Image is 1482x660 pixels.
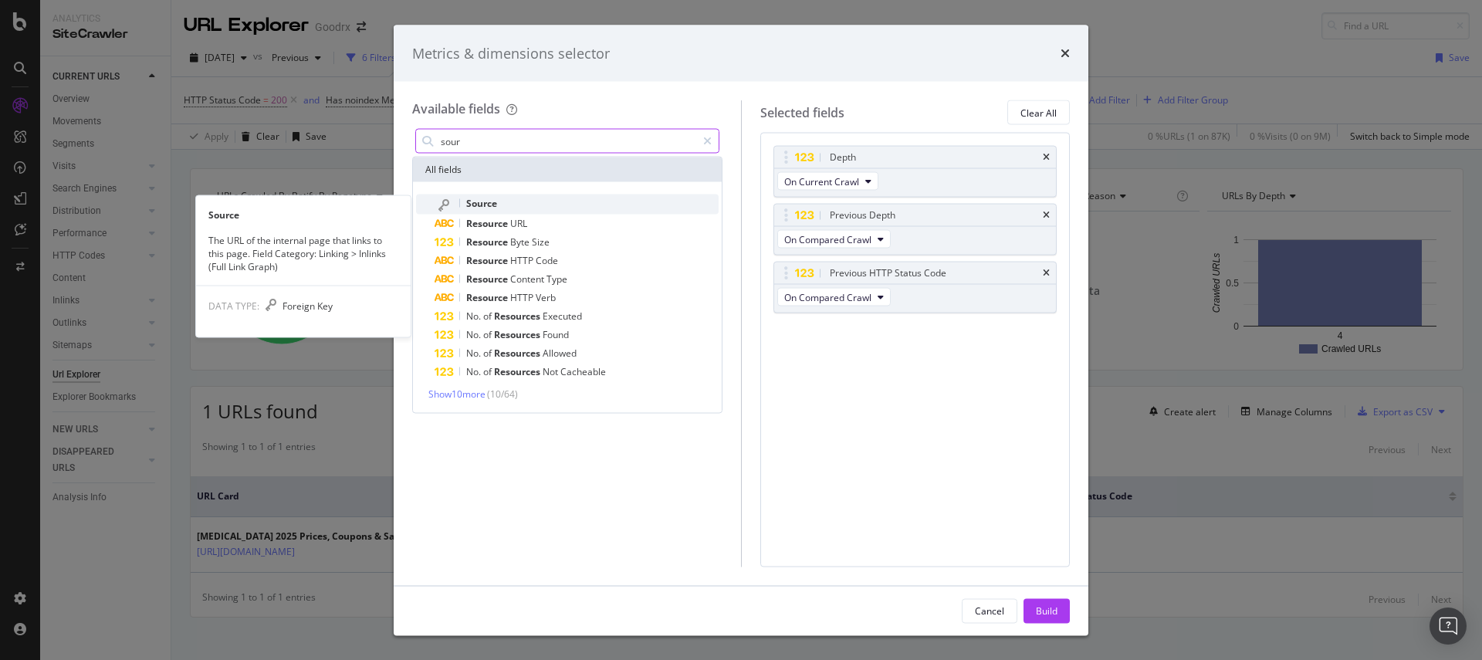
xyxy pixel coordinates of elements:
[483,328,494,341] span: of
[483,365,494,378] span: of
[466,291,510,304] span: Resource
[487,388,518,401] span: ( 10 / 64 )
[773,262,1057,313] div: Previous HTTP Status CodetimesOn Compared Crawl
[510,235,532,249] span: Byte
[510,254,536,267] span: HTTP
[784,232,871,245] span: On Compared Crawl
[412,43,610,63] div: Metrics & dimensions selector
[494,310,543,323] span: Resources
[830,208,895,223] div: Previous Depth
[777,288,891,306] button: On Compared Crawl
[466,235,510,249] span: Resource
[483,347,494,360] span: of
[466,197,497,210] span: Source
[466,347,483,360] span: No.
[196,208,411,221] div: Source
[773,204,1057,256] div: Previous DepthtimesOn Compared Crawl
[466,310,483,323] span: No.
[1043,269,1050,278] div: times
[510,217,527,230] span: URL
[1020,106,1057,119] div: Clear All
[1043,153,1050,162] div: times
[536,254,558,267] span: Code
[773,146,1057,198] div: DepthtimesOn Current Crawl
[439,130,696,153] input: Search by field name
[543,347,577,360] span: Allowed
[483,310,494,323] span: of
[784,174,859,188] span: On Current Crawl
[412,100,500,117] div: Available fields
[394,25,1088,635] div: modal
[466,217,510,230] span: Resource
[466,365,483,378] span: No.
[543,365,560,378] span: Not
[784,290,871,303] span: On Compared Crawl
[510,291,536,304] span: HTTP
[1430,608,1467,645] div: Open Intercom Messenger
[560,365,606,378] span: Cacheable
[536,291,556,304] span: Verb
[413,157,722,182] div: All fields
[777,230,891,249] button: On Compared Crawl
[466,272,510,286] span: Resource
[962,598,1017,623] button: Cancel
[1007,100,1070,125] button: Clear All
[1061,43,1070,63] div: times
[546,272,567,286] span: Type
[466,254,510,267] span: Resource
[543,310,582,323] span: Executed
[830,150,856,165] div: Depth
[196,233,411,272] div: The URL of the internal page that links to this page. Field Category: Linking > Inlinks (Full Lin...
[543,328,569,341] span: Found
[760,103,844,121] div: Selected fields
[494,347,543,360] span: Resources
[1043,211,1050,220] div: times
[466,328,483,341] span: No.
[510,272,546,286] span: Content
[975,604,1004,617] div: Cancel
[1024,598,1070,623] button: Build
[428,388,486,401] span: Show 10 more
[532,235,550,249] span: Size
[777,172,878,191] button: On Current Crawl
[1036,604,1057,617] div: Build
[494,365,543,378] span: Resources
[494,328,543,341] span: Resources
[830,266,946,281] div: Previous HTTP Status Code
